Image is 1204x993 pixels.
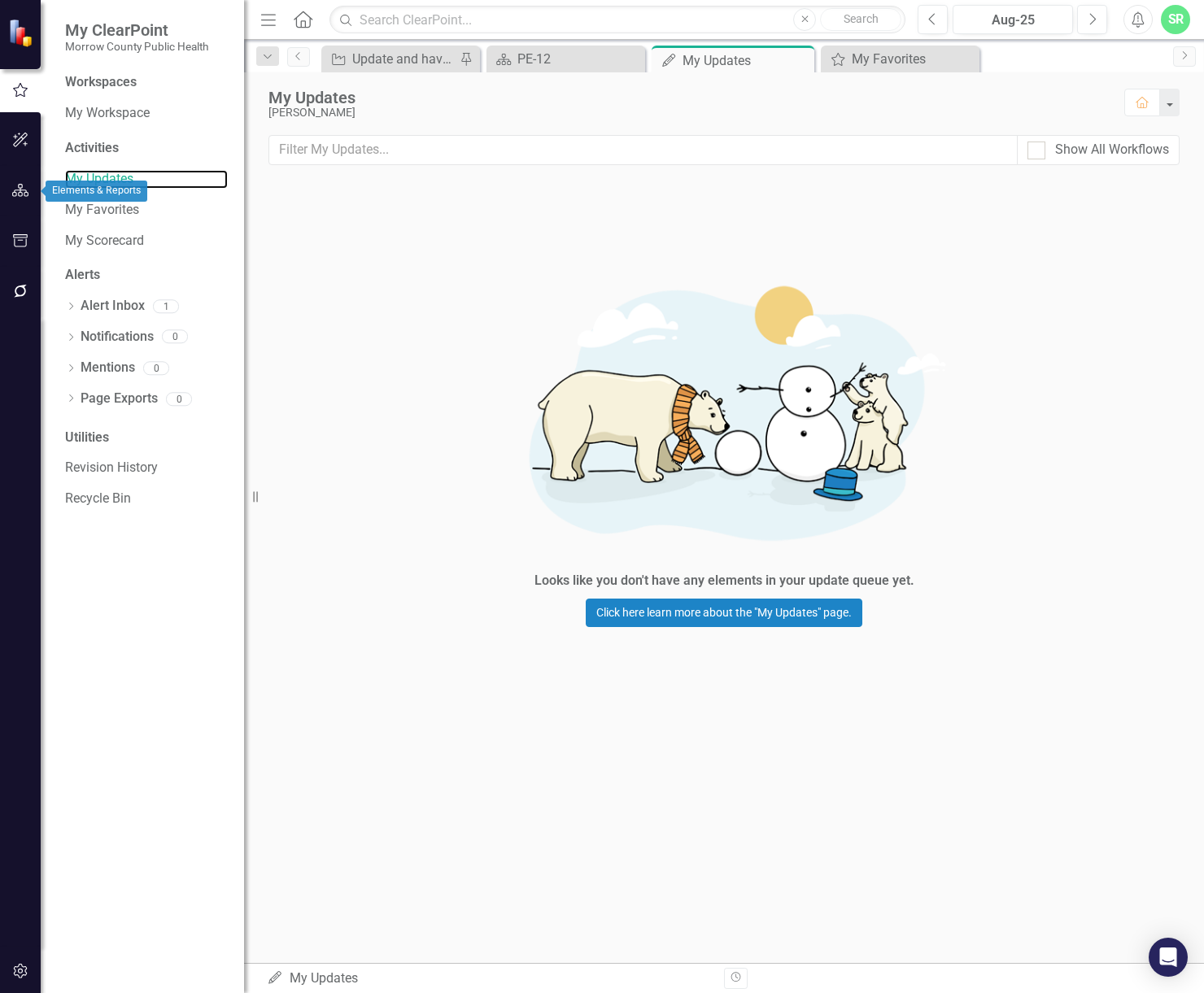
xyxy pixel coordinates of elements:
[1055,141,1169,159] div: Show All Workflows
[958,11,1067,30] div: Aug-25
[65,40,208,53] small: Morrow County Public Health
[480,255,968,568] img: Getting started
[46,181,147,202] div: Elements & Reports
[81,390,158,408] a: Page Exports
[143,361,169,375] div: 0
[683,50,810,71] div: My Updates
[491,49,641,69] a: PE-12
[1149,938,1188,977] div: Open Intercom Messenger
[162,330,188,344] div: 0
[65,73,137,92] div: Workspaces
[325,49,456,69] a: Update and have staff review updated guide
[268,135,1018,165] input: Filter My Updates...
[81,328,154,346] a: Notifications
[517,49,641,69] div: PE-12
[65,459,228,477] a: Revision History
[8,19,37,47] img: ClearPoint Strategy
[534,572,914,590] div: Looks like you don't have any elements in your update queue yet.
[268,89,1108,107] div: My Updates
[825,49,975,69] a: My Favorites
[1161,5,1190,34] button: SR
[586,599,862,627] a: Click here learn more about the "My Updates" page.
[820,8,901,31] button: Search
[329,6,905,34] input: Search ClearPoint...
[65,490,228,508] a: Recycle Bin
[65,232,228,250] a: My Scorecard
[852,49,975,69] div: My Favorites
[81,359,135,377] a: Mentions
[166,392,192,406] div: 0
[65,104,228,123] a: My Workspace
[65,139,228,158] div: Activities
[65,170,228,189] a: My Updates
[81,297,145,316] a: Alert Inbox
[267,969,712,988] div: My Updates
[953,5,1073,34] button: Aug-25
[352,49,456,69] div: Update and have staff review updated guide
[844,12,879,25] span: Search
[65,20,208,40] span: My ClearPoint
[153,299,179,313] div: 1
[65,266,228,285] div: Alerts
[65,429,228,447] div: Utilities
[65,201,228,220] a: My Favorites
[268,107,1108,119] div: [PERSON_NAME]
